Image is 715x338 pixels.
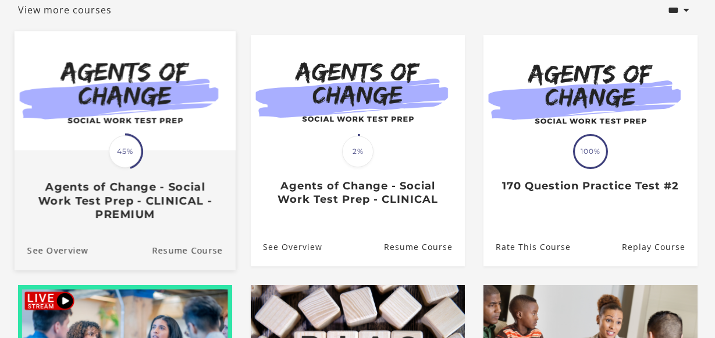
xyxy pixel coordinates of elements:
a: Agents of Change - Social Work Test Prep - CLINICAL: See Overview [251,228,322,266]
span: 45% [109,135,141,168]
a: 170 Question Practice Test #2: Rate This Course [483,228,571,266]
a: Agents of Change - Social Work Test Prep - CLINICAL - PREMIUM: Resume Course [152,231,236,270]
a: View more courses [18,3,112,17]
a: 170 Question Practice Test #2: Resume Course [621,228,697,266]
a: Agents of Change - Social Work Test Prep - CLINICAL - PREMIUM: See Overview [14,231,88,270]
h3: Agents of Change - Social Work Test Prep - CLINICAL - PREMIUM [27,181,222,221]
h3: 170 Question Practice Test #2 [496,179,685,193]
span: 100% [575,136,606,167]
a: Agents of Change - Social Work Test Prep - CLINICAL: Resume Course [383,228,464,266]
h3: Agents of Change - Social Work Test Prep - CLINICAL [263,179,452,206]
span: 2% [342,136,373,167]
